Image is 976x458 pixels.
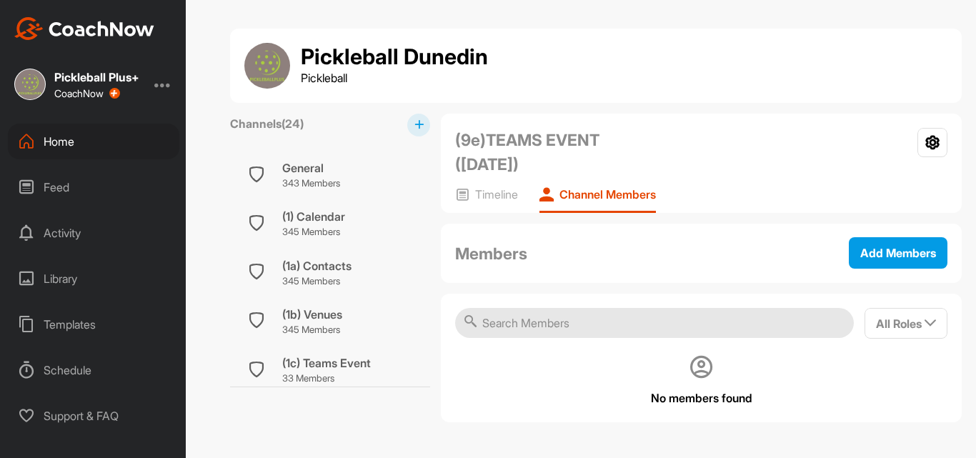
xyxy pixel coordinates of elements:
img: CoachNow [14,17,154,40]
div: (1c) Teams Event [282,354,371,372]
div: Home [8,124,179,159]
button: Add Members [849,237,947,269]
label: Channels ( 24 ) [230,115,304,132]
p: 345 Members [282,274,352,289]
h2: Members [455,242,527,266]
img: square_76de4f94a55e1257b017411d5bce829a.jpg [14,69,46,100]
div: Schedule [8,352,179,388]
img: group [244,43,290,89]
p: 345 Members [282,323,342,337]
p: Channel Members [559,187,656,201]
h2: (9e)TEAMS EVENT ([DATE]) [455,128,648,176]
div: Feed [8,169,179,205]
p: Pickleball [301,69,488,86]
p: No members found [651,389,752,408]
input: Search Members [455,308,854,338]
span: Add Members [860,246,936,260]
div: Support & FAQ [8,398,179,434]
p: 33 Members [282,372,371,386]
p: 345 Members [282,225,345,239]
div: (1a) Contacts [282,257,352,274]
p: 343 Members [282,176,340,191]
div: Pickleball Plus+ [54,71,139,83]
div: Library [8,261,179,297]
div: (1) Calendar [282,208,345,225]
div: CoachNow [54,88,120,99]
div: Templates [8,307,179,342]
button: All Roles [865,308,947,339]
span: All Roles [876,317,936,331]
h1: Pickleball Dunedin [301,45,488,69]
p: Timeline [475,187,518,201]
div: Activity [8,215,179,251]
div: (1b) Venues [282,306,342,323]
div: General [282,159,340,176]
